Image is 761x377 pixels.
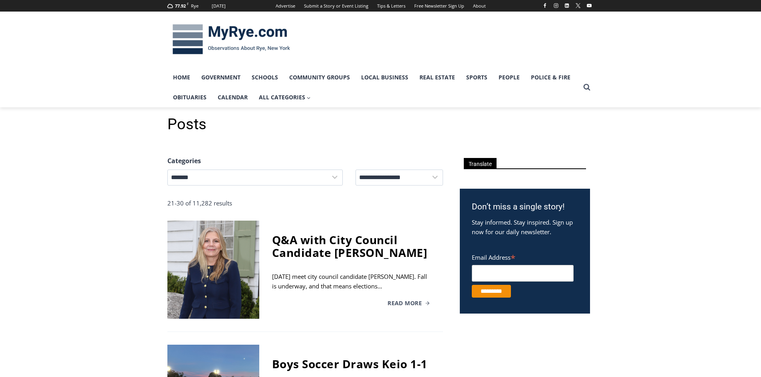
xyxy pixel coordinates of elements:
a: Police & Fire [525,67,576,87]
a: Obituaries [167,87,212,107]
div: Rye [191,2,199,10]
span: Translate [464,158,497,169]
a: Sports [461,67,493,87]
label: Email Address [472,249,574,264]
p: Stay informed. Stay inspired. Sign up now for our daily newsletter. [472,217,578,237]
span: Read More [387,300,422,306]
div: [DATE] [212,2,226,10]
a: X [573,1,583,10]
a: All Categories [253,87,316,107]
div: [DATE] meet city council candidate [PERSON_NAME]. Fall is underway, and that means elections… [272,272,430,291]
a: Facebook [540,1,550,10]
a: Linkedin [562,1,572,10]
div: Q&A with City Council Candidate [PERSON_NAME] [272,233,430,259]
button: View Search Form [580,80,594,95]
span: 77.92 [175,3,186,9]
a: Real Estate [414,67,461,87]
img: MyRye.com [167,19,295,60]
nav: Primary Navigation [167,67,580,108]
a: Community Groups [284,67,356,87]
a: Home [167,67,196,87]
a: Read More [387,300,431,306]
span: F [187,2,189,6]
h3: Don’t miss a single story! [472,201,578,213]
a: Calendar [212,87,253,107]
h1: Posts [167,115,594,134]
div: 21-30 of 11,282 results [167,198,299,208]
legend: Categories [167,156,201,166]
div: Boys Soccer Draws Keio 1-1 [272,357,430,370]
a: Local Business [356,67,414,87]
a: YouTube [584,1,594,10]
a: People [493,67,525,87]
a: Schools [246,67,284,87]
a: Instagram [551,1,561,10]
a: Government [196,67,246,87]
span: All Categories [259,93,311,102]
